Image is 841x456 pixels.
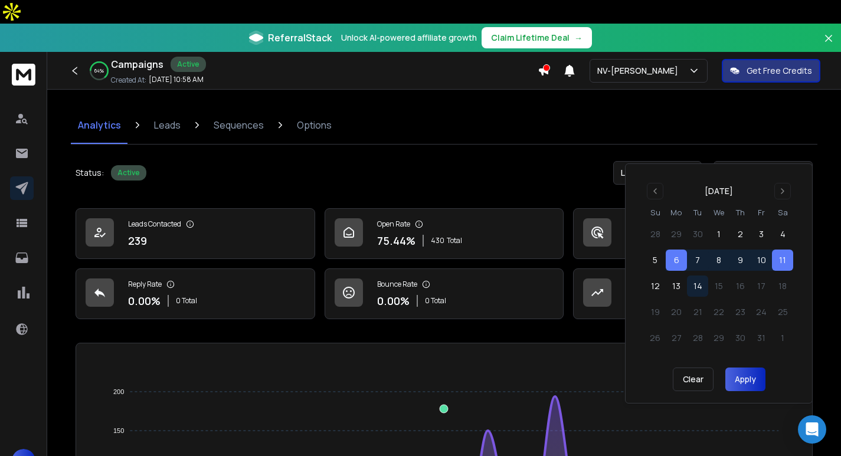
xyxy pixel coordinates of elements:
a: Leads Contacted239 [76,208,315,259]
th: Tuesday [687,206,708,219]
button: Clear [673,368,714,391]
a: Analytics [71,106,128,144]
button: 4 [772,224,793,245]
p: Options [297,118,332,132]
p: 0 Total [425,296,446,306]
p: Get Free Credits [747,65,812,77]
div: [DATE] [705,185,733,197]
button: 9 [729,250,751,271]
div: Open Intercom Messenger [798,415,826,444]
tspan: 200 [113,388,124,395]
button: Get Free Credits [722,59,820,83]
th: Wednesday [708,206,729,219]
a: Open Rate75.44%430Total [325,208,564,259]
button: 3 [751,224,772,245]
a: Bounce Rate0.00%0 Total [325,268,564,319]
button: 5 [644,250,666,271]
button: 14 [687,275,708,297]
p: Open Rate [377,219,410,229]
p: Reply Rate [128,280,162,289]
span: ReferralStack [268,31,332,45]
div: Active [171,57,206,72]
button: 11 [772,250,793,271]
p: 75.44 % [377,232,415,249]
p: Last 4 weeks [621,167,678,179]
p: Analytics [78,118,121,132]
p: Leads [154,118,181,132]
button: 8 [708,250,729,271]
th: Saturday [772,206,793,219]
span: Total [447,236,462,245]
th: Thursday [729,206,751,219]
p: Unlock AI-powered affiliate growth [341,32,477,44]
button: 6 [666,250,687,271]
a: Click Rate0.00%0 Total [573,208,813,259]
a: Options [290,106,339,144]
button: 13 [666,275,687,297]
button: Close banner [821,31,836,59]
p: 239 [128,232,147,249]
button: 1 [708,224,729,245]
p: Created At: [111,76,146,85]
th: Monday [666,206,687,219]
div: Active [111,165,146,181]
p: 0.00 % [128,293,161,309]
p: NV-[PERSON_NAME] [597,65,683,77]
p: Leads Contacted [128,219,181,229]
a: Leads [147,106,188,144]
span: 430 [431,236,444,245]
span: → [574,32,583,44]
p: 64 % [94,67,104,74]
p: 0 Total [176,296,197,306]
button: 7 [687,250,708,271]
button: Go to previous month [647,183,663,199]
button: Apply [725,368,765,391]
button: [DATE] - [DATE] [714,161,813,185]
p: Bounce Rate [377,280,417,289]
button: Claim Lifetime Deal→ [482,27,592,48]
button: 12 [644,275,666,297]
p: 0.00 % [377,293,410,309]
th: Friday [751,206,772,219]
p: Sequences [214,118,264,132]
button: 28 [644,224,666,245]
h1: Campaigns [111,57,163,71]
button: Go to next month [774,183,791,199]
button: 30 [687,224,708,245]
button: 2 [729,224,751,245]
a: Opportunities0$0 [573,268,813,319]
tspan: 150 [113,427,124,434]
button: 29 [666,224,687,245]
th: Sunday [644,206,666,219]
a: Sequences [207,106,271,144]
p: Status: [76,167,104,179]
button: 10 [751,250,772,271]
p: [DATE] 10:58 AM [149,75,204,84]
a: Reply Rate0.00%0 Total [76,268,315,319]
